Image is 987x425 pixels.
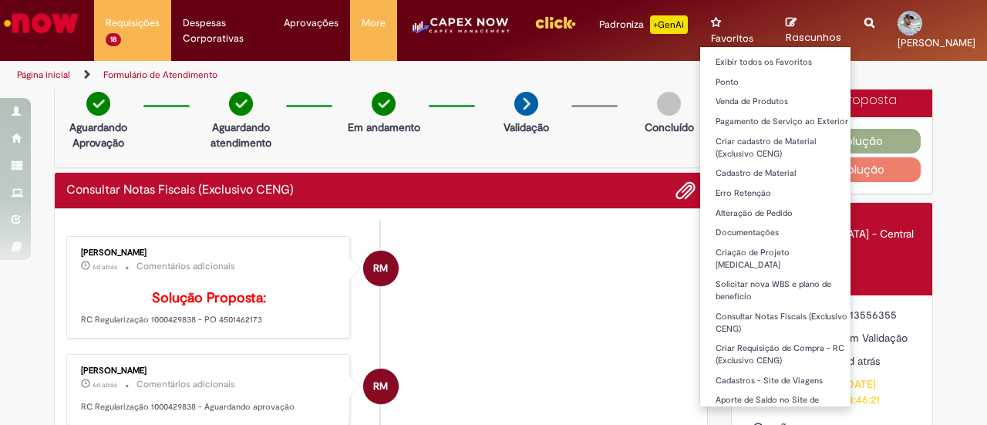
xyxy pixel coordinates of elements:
[17,69,70,81] a: Página inicial
[106,33,121,46] span: 18
[700,205,870,222] a: Alteração de Pedido
[645,120,694,135] p: Concluído
[700,93,870,110] a: Venda de Produtos
[348,120,420,135] p: Em andamento
[204,120,278,150] p: Aguardando atendimento
[898,36,975,49] span: [PERSON_NAME]
[61,120,136,150] p: Aguardando Aprovação
[103,69,217,81] a: Formulário de Atendimento
[844,307,915,322] div: R13556355
[284,15,339,31] span: Aprovações
[372,92,396,116] img: check-circle-green.png
[93,380,117,390] time: 23/09/2025 14:29:35
[700,309,870,337] a: Consultar Notas Fiscais (Exclusivo CENG)
[81,291,338,326] p: RC Regularização 1000429838 - PO 4501462173
[699,46,851,407] ul: Favoritos
[362,15,386,31] span: More
[66,184,294,197] h2: Consultar Notas Fiscais (Exclusivo CENG) Histórico de tíquete
[657,92,681,116] img: img-circle-grey.png
[700,133,870,162] a: Criar cadastro de Material (Exclusivo CENG)
[844,376,915,407] div: [DATE] 13:46:21
[700,185,870,202] a: Erro Retenção
[106,15,160,31] span: Requisições
[93,262,117,272] time: 24/09/2025 10:12:45
[700,113,870,130] a: Pagamento de Serviço ao Exterior
[504,120,549,135] p: Validação
[12,61,646,89] ul: Trilhas de página
[700,54,870,71] a: Exibir todos os Favoritos
[599,15,688,34] div: Padroniza
[93,262,117,272] span: 6d atrás
[534,11,576,34] img: click_logo_yellow_360x200.png
[786,30,841,45] span: Rascunhos
[844,330,915,346] div: Em Validação
[650,15,688,34] p: +GenAi
[700,340,870,369] a: Criar Requisição de Compra - RC (Exclusivo CENG)
[409,15,511,46] img: CapexLogo5.png
[136,260,235,273] small: Comentários adicionais
[81,401,338,413] p: RC Regularização 1000429838 - Aguardando aprovação
[844,353,915,369] div: 22/09/2025 16:46:17
[700,392,870,420] a: Aporte de Saldo no Site de [GEOGRAPHIC_DATA]
[136,378,235,391] small: Comentários adicionais
[81,366,338,376] div: [PERSON_NAME]
[514,92,538,116] img: arrow-next.png
[675,180,696,201] button: Adicionar anexos
[700,276,870,305] a: Solicitar nova WBS e plano de benefício
[373,368,388,405] span: RM
[700,165,870,182] a: Cadastro de Material
[844,354,880,368] span: 7d atrás
[229,92,253,116] img: check-circle-green.png
[363,251,399,286] div: Raiane Martins
[152,289,266,307] b: Solução Proposta:
[363,369,399,404] div: Raiane Martins
[183,15,261,46] span: Despesas Corporativas
[93,380,117,390] span: 6d atrás
[700,224,870,241] a: Documentações
[786,16,841,45] a: Rascunhos
[700,373,870,390] a: Cadastros - Site de Viagens
[81,248,338,258] div: [PERSON_NAME]
[700,74,870,91] a: Ponto
[2,8,81,39] img: ServiceNow
[711,31,753,46] span: Favoritos
[86,92,110,116] img: check-circle-green.png
[844,354,880,368] time: 22/09/2025 16:46:17
[700,245,870,273] a: Criação de Projeto [MEDICAL_DATA]
[373,250,388,287] span: RM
